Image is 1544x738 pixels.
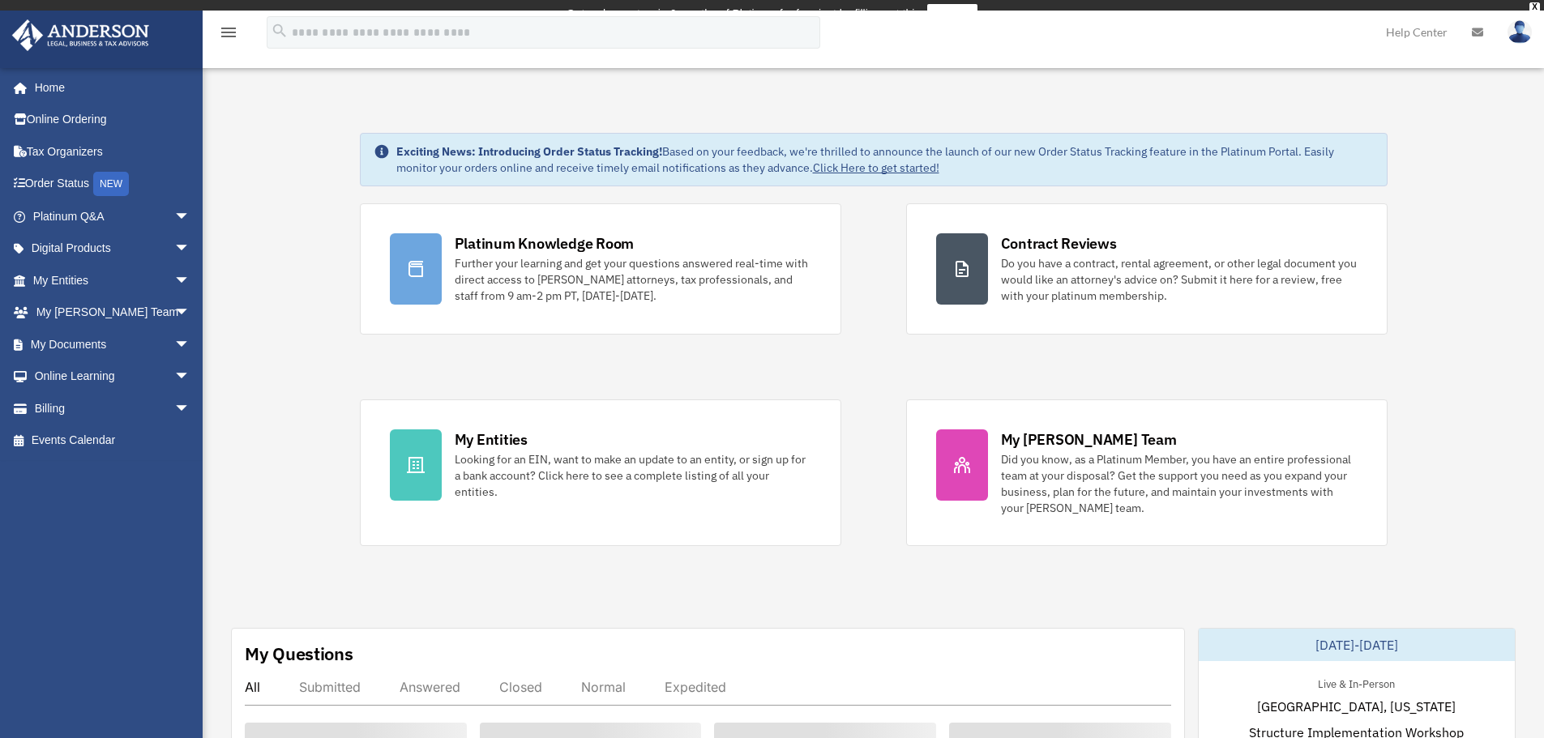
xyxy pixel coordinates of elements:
[174,328,207,361] span: arrow_drop_down
[11,135,215,168] a: Tax Organizers
[455,429,528,450] div: My Entities
[93,172,129,196] div: NEW
[174,296,207,330] span: arrow_drop_down
[396,144,662,159] strong: Exciting News: Introducing Order Status Tracking!
[174,392,207,425] span: arrow_drop_down
[219,23,238,42] i: menu
[11,168,215,201] a: Order StatusNEW
[927,4,977,23] a: survey
[11,104,215,136] a: Online Ordering
[360,399,841,546] a: My Entities Looking for an EIN, want to make an update to an entity, or sign up for a bank accoun...
[11,264,215,296] a: My Entitiesarrow_drop_down
[1001,429,1177,450] div: My [PERSON_NAME] Team
[1508,20,1532,44] img: User Pic
[1001,451,1358,516] div: Did you know, as a Platinum Member, you have an entire professional team at your disposal? Get th...
[1257,697,1456,716] span: [GEOGRAPHIC_DATA], [US_STATE]
[245,679,260,695] div: All
[567,4,921,23] div: Get a chance to win 6 months of Platinum for free just by filling out this
[11,296,215,329] a: My [PERSON_NAME] Teamarrow_drop_down
[360,203,841,335] a: Platinum Knowledge Room Further your learning and get your questions answered real-time with dire...
[1305,674,1408,691] div: Live & In-Person
[499,679,542,695] div: Closed
[11,392,215,424] a: Billingarrow_drop_down
[906,399,1388,546] a: My [PERSON_NAME] Team Did you know, as a Platinum Member, you have an entire professional team at...
[665,679,726,695] div: Expedited
[299,679,361,695] div: Submitted
[1529,2,1540,12] div: close
[813,160,939,175] a: Click Here to get started!
[396,143,1374,176] div: Based on your feedback, we're thrilled to announce the launch of our new Order Status Tracking fe...
[11,200,215,232] a: Platinum Q&Aarrow_drop_down
[455,255,811,304] div: Further your learning and get your questions answered real-time with direct access to [PERSON_NAM...
[11,424,215,457] a: Events Calendar
[271,22,289,40] i: search
[1001,233,1117,254] div: Contract Reviews
[174,200,207,233] span: arrow_drop_down
[581,679,626,695] div: Normal
[245,642,353,666] div: My Questions
[174,360,207,394] span: arrow_drop_down
[1199,629,1515,661] div: [DATE]-[DATE]
[400,679,460,695] div: Answered
[11,360,215,393] a: Online Learningarrow_drop_down
[906,203,1388,335] a: Contract Reviews Do you have a contract, rental agreement, or other legal document you would like...
[11,71,207,104] a: Home
[455,451,811,500] div: Looking for an EIN, want to make an update to an entity, or sign up for a bank account? Click her...
[219,28,238,42] a: menu
[174,264,207,297] span: arrow_drop_down
[7,19,154,51] img: Anderson Advisors Platinum Portal
[174,232,207,266] span: arrow_drop_down
[11,328,215,360] a: My Documentsarrow_drop_down
[1001,255,1358,304] div: Do you have a contract, rental agreement, or other legal document you would like an attorney's ad...
[11,232,215,265] a: Digital Productsarrow_drop_down
[455,233,635,254] div: Platinum Knowledge Room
